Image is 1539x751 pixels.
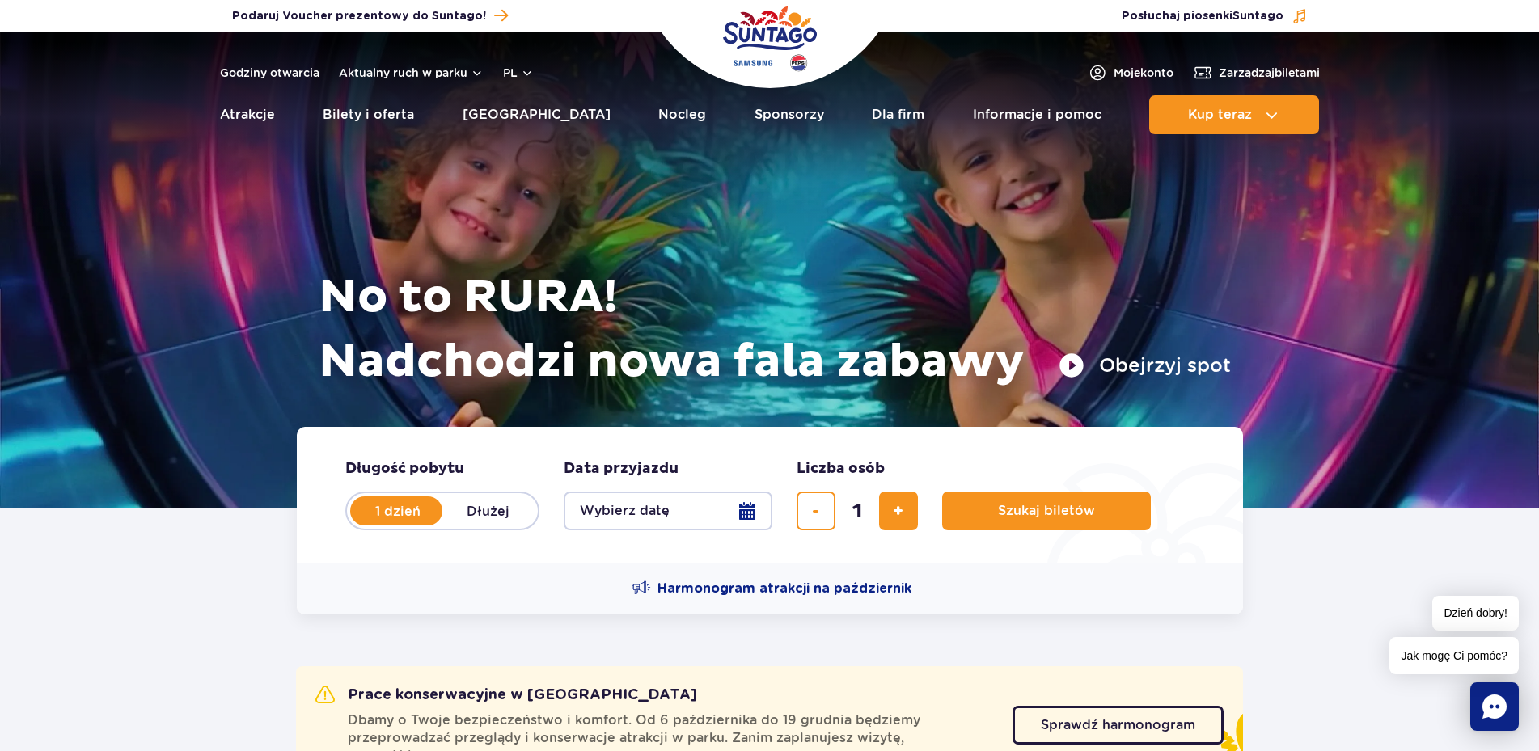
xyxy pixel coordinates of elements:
[232,5,508,27] a: Podaruj Voucher prezentowy do Suntago!
[872,95,924,134] a: Dla firm
[797,459,885,479] span: Liczba osób
[1122,8,1283,24] span: Posłuchaj piosenki
[220,95,275,134] a: Atrakcje
[232,8,486,24] span: Podaruj Voucher prezentowy do Suntago!
[973,95,1101,134] a: Informacje i pomoc
[879,492,918,530] button: dodaj bilet
[297,427,1243,563] form: Planowanie wizyty w Park of Poland
[657,580,911,597] span: Harmonogram atrakcji na październik
[1013,706,1224,745] a: Sprawdź harmonogram
[564,459,679,479] span: Data przyjazdu
[503,65,534,81] button: pl
[339,66,484,79] button: Aktualny ruch w parku
[1041,719,1195,732] span: Sprawdź harmonogram
[442,494,535,528] label: Dłużej
[1470,682,1519,731] div: Chat
[1122,8,1308,24] button: Posłuchaj piosenkiSuntago
[323,95,414,134] a: Bilety i oferta
[632,579,911,598] a: Harmonogram atrakcji na październik
[315,686,697,705] h2: Prace konserwacyjne w [GEOGRAPHIC_DATA]
[319,265,1231,394] h1: No to RURA! Nadchodzi nowa fala zabawy
[1059,352,1231,378] button: Obejrzyj spot
[942,492,1151,530] button: Szukaj biletów
[1193,63,1320,82] a: Zarządzajbiletami
[1088,63,1173,82] a: Mojekonto
[1432,596,1519,631] span: Dzień dobry!
[1219,65,1320,81] span: Zarządzaj biletami
[1188,108,1252,122] span: Kup teraz
[1114,65,1173,81] span: Moje konto
[345,459,464,479] span: Długość pobytu
[998,504,1095,518] span: Szukaj biletów
[1232,11,1283,22] span: Suntago
[755,95,824,134] a: Sponsorzy
[463,95,611,134] a: [GEOGRAPHIC_DATA]
[220,65,319,81] a: Godziny otwarcia
[1389,637,1519,674] span: Jak mogę Ci pomóc?
[797,492,835,530] button: usuń bilet
[838,492,877,530] input: liczba biletów
[564,492,772,530] button: Wybierz datę
[658,95,706,134] a: Nocleg
[1149,95,1319,134] button: Kup teraz
[352,494,444,528] label: 1 dzień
